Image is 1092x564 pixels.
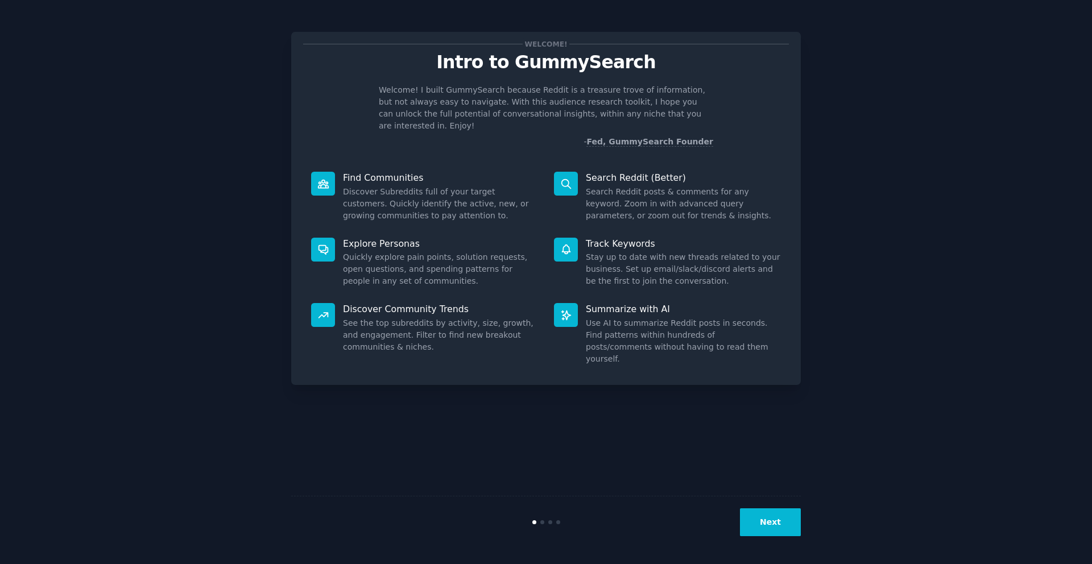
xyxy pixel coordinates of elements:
p: Explore Personas [343,238,538,250]
span: Welcome! [523,38,569,50]
dd: Quickly explore pain points, solution requests, open questions, and spending patterns for people ... [343,251,538,287]
dd: Search Reddit posts & comments for any keyword. Zoom in with advanced query parameters, or zoom o... [586,186,781,222]
p: Intro to GummySearch [303,52,789,72]
dd: See the top subreddits by activity, size, growth, and engagement. Filter to find new breakout com... [343,317,538,353]
p: Find Communities [343,172,538,184]
dd: Discover Subreddits full of your target customers. Quickly identify the active, new, or growing c... [343,186,538,222]
p: Search Reddit (Better) [586,172,781,184]
div: - [584,136,713,148]
p: Welcome! I built GummySearch because Reddit is a treasure trove of information, but not always ea... [379,84,713,132]
dd: Use AI to summarize Reddit posts in seconds. Find patterns within hundreds of posts/comments with... [586,317,781,365]
dd: Stay up to date with new threads related to your business. Set up email/slack/discord alerts and ... [586,251,781,287]
a: Fed, GummySearch Founder [586,137,713,147]
button: Next [740,508,801,536]
p: Summarize with AI [586,303,781,315]
p: Track Keywords [586,238,781,250]
p: Discover Community Trends [343,303,538,315]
